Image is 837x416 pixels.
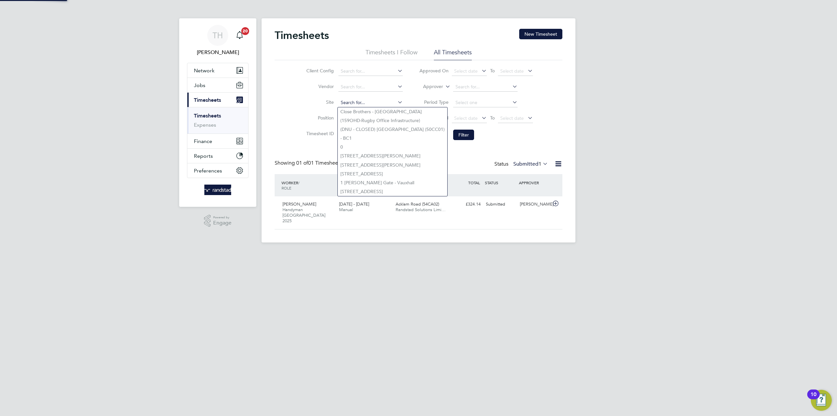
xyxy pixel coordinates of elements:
[811,390,832,411] button: Open Resource Center, 10 new notifications
[275,29,329,42] h2: Timesheets
[338,116,447,125] li: (159OHD-Rugby Office Infrastructure)
[338,134,447,143] li: - BC1
[338,67,403,76] input: Search for...
[488,66,497,75] span: To
[339,201,369,207] span: [DATE] - [DATE]
[449,199,483,210] div: £324.14
[194,67,214,74] span: Network
[519,29,562,39] button: New Timesheet
[338,98,403,107] input: Search for...
[298,180,299,185] span: /
[304,68,334,74] label: Client Config
[434,48,472,60] li: All Timesheets
[213,31,223,40] span: TH
[187,149,248,163] button: Reports
[304,83,334,89] label: Vendor
[366,48,418,60] li: Timesheets I Follow
[187,25,248,56] a: TH[PERSON_NAME]
[454,115,478,121] span: Select date
[194,97,221,103] span: Timesheets
[338,161,447,170] li: [STREET_ADDRESS][PERSON_NAME]
[282,185,291,190] span: ROLE
[338,125,447,134] li: (DNU - CLOSED) [GEOGRAPHIC_DATA] (50CC01)
[194,82,205,88] span: Jobs
[483,199,517,210] div: Submitted
[296,160,342,166] span: 01 Timesheets
[213,215,231,220] span: Powered by
[280,177,336,194] div: WORKER
[296,160,308,166] span: 01 of
[338,178,447,187] li: 1 [PERSON_NAME] Gate - Vauxhall
[419,68,449,74] label: Approved On
[396,201,439,207] span: Acklam Road (54CA02)
[338,170,447,178] li: [STREET_ADDRESS]
[483,177,517,189] div: STATUS
[187,63,248,78] button: Network
[194,113,221,119] a: Timesheets
[488,114,497,122] span: To
[811,394,816,403] div: 10
[233,25,246,46] a: 20
[453,98,518,107] input: Select one
[419,99,449,105] label: Period Type
[194,168,222,174] span: Preferences
[194,153,213,159] span: Reports
[275,160,343,167] div: Showing
[187,134,248,148] button: Finance
[338,152,447,160] li: [STREET_ADDRESS][PERSON_NAME]
[204,215,232,227] a: Powered byEngage
[500,68,524,74] span: Select date
[304,115,334,121] label: Position
[468,180,480,185] span: TOTAL
[517,199,551,210] div: [PERSON_NAME]
[500,115,524,121] span: Select date
[338,143,447,152] li: 0
[194,138,212,144] span: Finance
[187,93,248,107] button: Timesheets
[204,185,231,195] img: randstad-logo-retina.png
[187,48,248,56] span: Tom Heath
[179,18,256,207] nav: Main navigation
[414,83,443,90] label: Approver
[194,122,216,128] a: Expenses
[213,220,231,226] span: Engage
[282,207,325,224] span: Handyman [GEOGRAPHIC_DATA] 2025
[304,99,334,105] label: Site
[453,130,474,140] button: Filter
[304,131,334,136] label: Timesheet ID
[513,161,548,167] label: Submitted
[494,160,549,169] div: Status
[538,161,541,167] span: 1
[454,68,478,74] span: Select date
[336,177,393,194] div: PERIOD
[187,107,248,134] div: Timesheets
[453,82,518,92] input: Search for...
[396,207,446,212] span: Randstad Solutions Limi…
[187,185,248,195] a: Go to home page
[338,187,447,196] li: [STREET_ADDRESS]
[339,207,353,212] span: Manual
[338,82,403,92] input: Search for...
[187,78,248,92] button: Jobs
[241,27,249,35] span: 20
[338,107,447,116] li: Close Brothers - [GEOGRAPHIC_DATA]
[517,177,551,189] div: APPROVER
[282,201,316,207] span: [PERSON_NAME]
[187,163,248,178] button: Preferences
